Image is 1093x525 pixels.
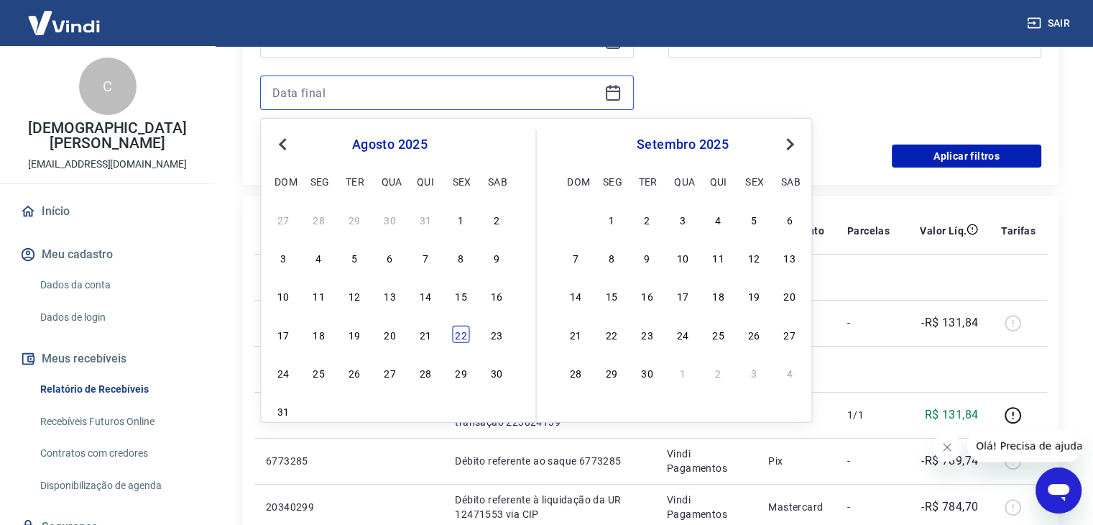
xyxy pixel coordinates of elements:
[452,402,469,419] div: Choose sexta-feira, 5 de setembro de 2025
[452,249,469,266] div: Choose sexta-feira, 8 de agosto de 2025
[381,249,398,266] div: Choose quarta-feira, 6 de agosto de 2025
[667,447,745,475] p: Vindi Pagamentos
[34,471,198,501] a: Disponibilização de agenda
[455,454,644,468] p: Débito referente ao saque 6773285
[768,500,824,514] p: Mastercard
[603,211,620,228] div: Choose segunda-feira, 1 de setembro de 2025
[921,498,978,516] p: -R$ 784,70
[417,249,434,266] div: Choose quinta-feira, 7 de agosto de 2025
[488,172,505,189] div: sab
[638,249,655,266] div: Choose terça-feira, 9 de setembro de 2025
[567,364,584,381] div: Choose domingo, 28 de setembro de 2025
[310,172,328,189] div: seg
[488,325,505,342] div: Choose sábado, 23 de agosto de 2025
[847,500,890,514] p: -
[346,402,363,419] div: Choose terça-feira, 2 de setembro de 2025
[381,172,398,189] div: qua
[667,493,745,521] p: Vindi Pagamentos
[275,249,292,266] div: Choose domingo, 3 de agosto de 2025
[567,249,584,266] div: Choose domingo, 7 de setembro de 2025
[488,211,505,228] div: Choose sábado, 2 de agosto de 2025
[781,136,798,153] button: Next Month
[710,364,727,381] div: Choose quinta-feira, 2 de outubro de 2025
[638,211,655,228] div: Choose terça-feira, 2 de setembro de 2025
[381,325,398,342] div: Choose quarta-feira, 20 de agosto de 2025
[603,172,620,189] div: seg
[566,136,801,153] div: setembro 2025
[710,211,727,228] div: Choose quinta-feira, 4 de setembro de 2025
[745,172,762,189] div: sex
[79,58,137,115] div: C
[603,325,620,342] div: Choose segunda-feira, 22 de setembro de 2025
[310,211,328,228] div: Choose segunda-feira, 28 de julho de 2025
[310,287,328,304] div: Choose segunda-feira, 11 de agosto de 2025
[567,325,584,342] div: Choose domingo, 21 de setembro de 2025
[266,454,336,468] p: 6773285
[781,211,798,228] div: Choose sábado, 6 de setembro de 2025
[275,325,292,342] div: Choose domingo, 17 de agosto de 2025
[921,314,978,332] p: -R$ 131,84
[11,121,203,151] p: [DEMOGRAPHIC_DATA][PERSON_NAME]
[710,325,727,342] div: Choose quinta-feira, 25 de setembro de 2025
[275,172,292,189] div: dom
[417,402,434,419] div: Choose quinta-feira, 4 de setembro de 2025
[1036,467,1082,513] iframe: Botão para abrir a janela de mensagens
[275,364,292,381] div: Choose domingo, 24 de agosto de 2025
[847,224,890,238] p: Parcelas
[34,439,198,468] a: Contratos com credores
[967,430,1082,462] iframe: Mensagem da empresa
[346,172,363,189] div: ter
[674,364,691,381] div: Choose quarta-feira, 1 de outubro de 2025
[674,249,691,266] div: Choose quarta-feira, 10 de setembro de 2025
[920,224,967,238] p: Valor Líq.
[674,287,691,304] div: Choose quarta-feira, 17 de setembro de 2025
[275,287,292,304] div: Choose domingo, 10 de agosto de 2025
[272,209,507,421] div: month 2025-08
[272,136,507,153] div: agosto 2025
[17,239,198,270] button: Meu cadastro
[566,209,801,383] div: month 2025-09
[710,287,727,304] div: Choose quinta-feira, 18 de setembro de 2025
[34,375,198,404] a: Relatório de Recebíveis
[638,364,655,381] div: Choose terça-feira, 30 de setembro de 2025
[381,211,398,228] div: Choose quarta-feira, 30 de julho de 2025
[674,325,691,342] div: Choose quarta-feira, 24 de setembro de 2025
[34,303,198,332] a: Dados de login
[310,364,328,381] div: Choose segunda-feira, 25 de agosto de 2025
[417,287,434,304] div: Choose quinta-feira, 14 de agosto de 2025
[452,364,469,381] div: Choose sexta-feira, 29 de agosto de 2025
[567,211,584,228] div: Choose domingo, 31 de agosto de 2025
[847,454,890,468] p: -
[781,287,798,304] div: Choose sábado, 20 de setembro de 2025
[381,402,398,419] div: Choose quarta-feira, 3 de setembro de 2025
[768,454,824,468] p: Pix
[417,325,434,342] div: Choose quinta-feira, 21 de agosto de 2025
[638,287,655,304] div: Choose terça-feira, 16 de setembro de 2025
[274,136,291,153] button: Previous Month
[603,249,620,266] div: Choose segunda-feira, 8 de setembro de 2025
[674,211,691,228] div: Choose quarta-feira, 3 de setembro de 2025
[9,10,121,22] span: Olá! Precisa de ajuda?
[28,157,187,172] p: [EMAIL_ADDRESS][DOMAIN_NAME]
[567,287,584,304] div: Choose domingo, 14 de setembro de 2025
[710,249,727,266] div: Choose quinta-feira, 11 de setembro de 2025
[674,172,691,189] div: qua
[266,500,336,514] p: 20340299
[310,402,328,419] div: Choose segunda-feira, 1 de setembro de 2025
[847,316,890,330] p: -
[452,325,469,342] div: Choose sexta-feira, 22 de agosto de 2025
[488,287,505,304] div: Choose sábado, 16 de agosto de 2025
[745,211,762,228] div: Choose sexta-feira, 5 de setembro de 2025
[34,270,198,300] a: Dados da conta
[638,325,655,342] div: Choose terça-feira, 23 de setembro de 2025
[417,364,434,381] div: Choose quinta-feira, 28 de agosto de 2025
[17,196,198,227] a: Início
[346,287,363,304] div: Choose terça-feira, 12 de agosto de 2025
[745,287,762,304] div: Choose sexta-feira, 19 de setembro de 2025
[346,364,363,381] div: Choose terça-feira, 26 de agosto de 2025
[381,364,398,381] div: Choose quarta-feira, 27 de agosto de 2025
[417,211,434,228] div: Choose quinta-feira, 31 de julho de 2025
[925,406,979,424] p: R$ 131,84
[1024,10,1076,37] button: Sair
[892,145,1041,168] button: Aplicar filtros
